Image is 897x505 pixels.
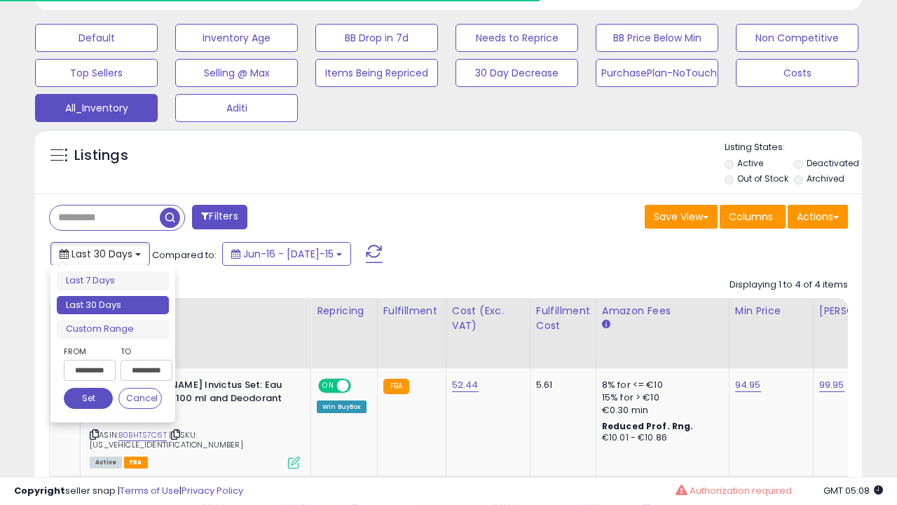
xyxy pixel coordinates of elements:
div: Fulfillment Cost [536,304,590,333]
button: Filters [192,205,247,229]
span: Compared to: [152,248,217,262]
button: Set [64,388,113,409]
span: OFF [349,380,371,392]
span: 2025-08-15 05:08 GMT [823,484,883,497]
button: Non Competitive [736,24,858,52]
button: Last 30 Days [50,242,150,266]
button: Selling @ Max [175,59,298,87]
button: Inventory Age [175,24,298,52]
div: seller snap | | [14,485,243,498]
a: Terms of Use [120,484,179,497]
span: | SKU: [US_VEHICLE_IDENTIFICATION_NUMBER] [90,429,243,450]
button: Cancel [118,388,162,409]
a: 99.95 [819,378,844,392]
label: To [121,344,162,358]
label: From [64,344,113,358]
span: FBA [124,457,148,469]
button: Columns [720,205,786,229]
button: Actions [788,205,848,229]
label: Active [737,157,763,169]
button: Costs [736,59,858,87]
button: Aditi [175,94,298,122]
button: BB Drop in 7d [315,24,438,52]
small: Amazon Fees. [602,318,610,331]
li: Last 30 Days [57,296,169,315]
b: Reduced Prof. Rng. [602,420,694,432]
label: Out of Stock [737,173,788,184]
button: PurchasePlan-NoTouch [596,59,718,87]
b: [PERSON_NAME] Invictus Set: Eau de Toilette 100 ml and Deodorant 100 ml [121,379,292,422]
div: Displaying 1 to 4 of 4 items [730,278,848,292]
button: BB Price Below Min [596,24,718,52]
div: Repricing [317,304,371,318]
span: Columns [729,210,773,224]
p: Listing States: [725,141,862,154]
label: Deactivated [807,157,859,169]
li: Last 7 Days [57,271,169,290]
div: €0.30 min [602,404,718,417]
h5: Listings [74,146,128,166]
div: Title [86,304,305,318]
div: Win BuyBox [317,400,367,413]
div: 15% for > €10 [602,391,718,404]
button: All_Inventory [35,94,158,122]
div: 5.61 [536,379,585,391]
a: B0BHTS7C6T [118,429,167,441]
span: Jun-16 - [DATE]-15 [243,247,334,261]
button: Jun-16 - [DATE]-15 [222,242,351,266]
button: Needs to Reprice [456,24,578,52]
div: €10.01 - €10.86 [602,432,718,444]
strong: Copyright [14,484,65,497]
button: Save View [645,205,718,229]
a: Privacy Policy [182,484,243,497]
span: Last 30 Days [71,247,132,261]
div: ASIN: [90,379,300,467]
div: Fulfillment [383,304,440,318]
button: Top Sellers [35,59,158,87]
li: Custom Range [57,320,169,339]
button: 30 Day Decrease [456,59,578,87]
div: Amazon Fees [602,304,723,318]
small: FBA [383,379,409,394]
div: 8% for <= €10 [602,379,718,391]
span: All listings currently available for purchase on Amazon [90,457,122,469]
a: 94.95 [735,378,761,392]
div: Min Price [735,304,807,318]
a: 52.44 [452,378,479,392]
button: Default [35,24,158,52]
div: Cost (Exc. VAT) [452,304,524,333]
span: ON [320,380,337,392]
label: Archived [807,173,844,184]
button: Items Being Repriced [315,59,438,87]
